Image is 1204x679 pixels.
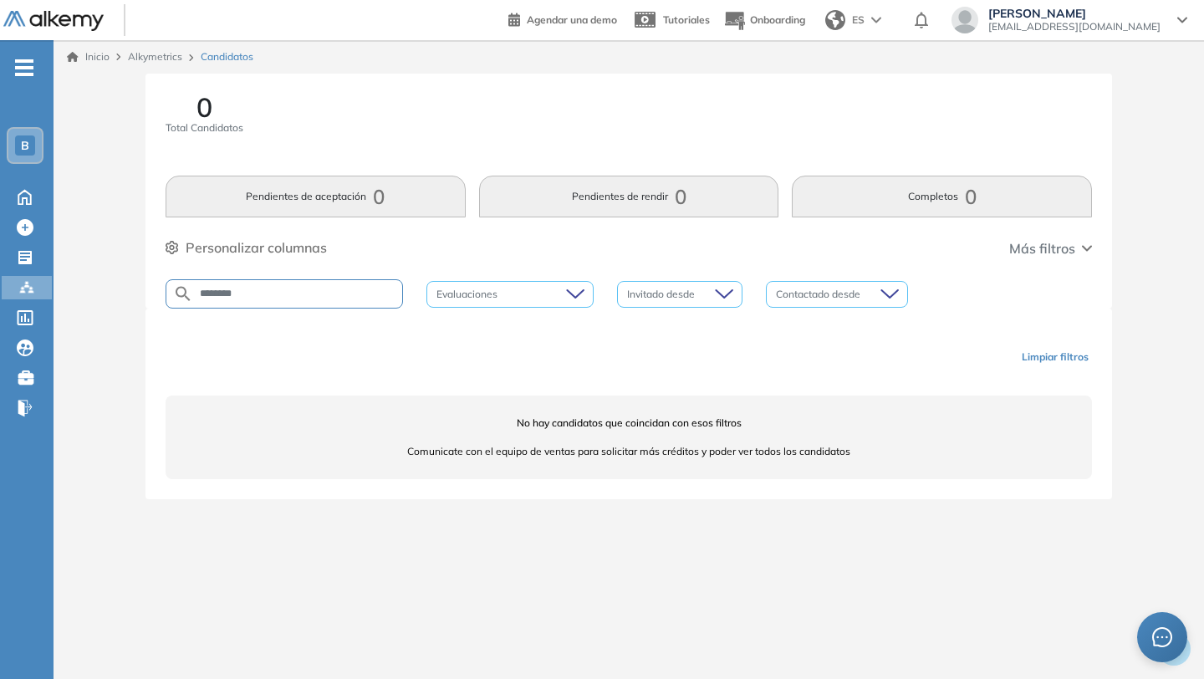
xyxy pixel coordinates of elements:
[1152,627,1172,647] span: message
[750,13,805,26] span: Onboarding
[1009,238,1075,258] span: Más filtros
[186,237,327,258] span: Personalizar columnas
[1009,238,1092,258] button: Más filtros
[67,49,110,64] a: Inicio
[988,7,1161,20] span: [PERSON_NAME]
[852,13,865,28] span: ES
[201,49,253,64] span: Candidatos
[1015,343,1095,371] button: Limpiar filtros
[723,3,805,38] button: Onboarding
[479,176,779,217] button: Pendientes de rendir0
[166,176,466,217] button: Pendientes de aceptación0
[15,66,33,69] i: -
[21,139,29,152] span: B
[166,120,243,135] span: Total Candidatos
[871,17,881,23] img: arrow
[825,10,845,30] img: world
[196,94,212,120] span: 0
[663,13,710,26] span: Tutoriales
[792,176,1092,217] button: Completos0
[173,283,193,304] img: SEARCH_ALT
[166,237,327,258] button: Personalizar columnas
[128,50,182,63] span: Alkymetrics
[166,444,1092,459] span: Comunicate con el equipo de ventas para solicitar más créditos y poder ver todos los candidatos
[166,416,1092,431] span: No hay candidatos que coincidan con esos filtros
[3,11,104,32] img: Logo
[527,13,617,26] span: Agendar una demo
[988,20,1161,33] span: [EMAIL_ADDRESS][DOMAIN_NAME]
[508,8,617,28] a: Agendar una demo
